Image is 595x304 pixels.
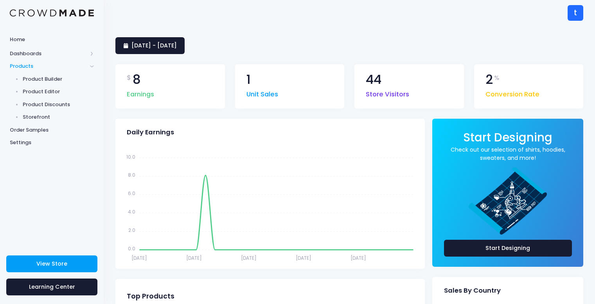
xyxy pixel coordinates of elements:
[366,86,409,100] span: Store Visitors
[463,129,552,145] span: Start Designing
[128,208,135,215] tspan: 4.0
[126,153,135,160] tspan: 10.0
[115,37,185,54] a: [DATE] - [DATE]
[10,139,94,147] span: Settings
[444,240,572,257] a: Start Designing
[29,283,75,291] span: Learning Center
[128,190,135,197] tspan: 6.0
[366,73,381,86] span: 44
[296,254,311,261] tspan: [DATE]
[186,254,202,261] tspan: [DATE]
[131,42,177,49] span: [DATE] - [DATE]
[241,254,257,261] tspan: [DATE]
[444,287,501,295] span: Sales By Country
[463,136,552,143] a: Start Designing
[36,260,67,268] span: View Store
[10,36,94,43] span: Home
[131,254,147,261] tspan: [DATE]
[6,255,97,272] a: View Store
[127,73,131,83] span: $
[10,126,94,134] span: Order Samples
[10,62,87,70] span: Products
[128,172,135,178] tspan: 8.0
[23,101,94,109] span: Product Discounts
[10,50,87,58] span: Dashboards
[23,113,94,121] span: Storefront
[23,88,94,96] span: Product Editor
[127,128,174,136] span: Daily Earnings
[6,279,97,295] a: Learning Center
[133,73,141,86] span: 8
[10,9,94,17] img: Logo
[127,292,174,300] span: Top Products
[127,86,154,100] span: Earnings
[128,245,135,252] tspan: 0.0
[485,73,493,86] span: 2
[246,86,278,100] span: Unit Sales
[485,86,539,100] span: Conversion Rate
[351,254,366,261] tspan: [DATE]
[23,75,94,83] span: Product Builder
[128,227,135,233] tspan: 2.0
[444,146,572,162] a: Check out our selection of shirts, hoodies, sweaters, and more!
[246,73,251,86] span: 1
[568,5,583,21] div: t
[494,73,500,83] span: %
